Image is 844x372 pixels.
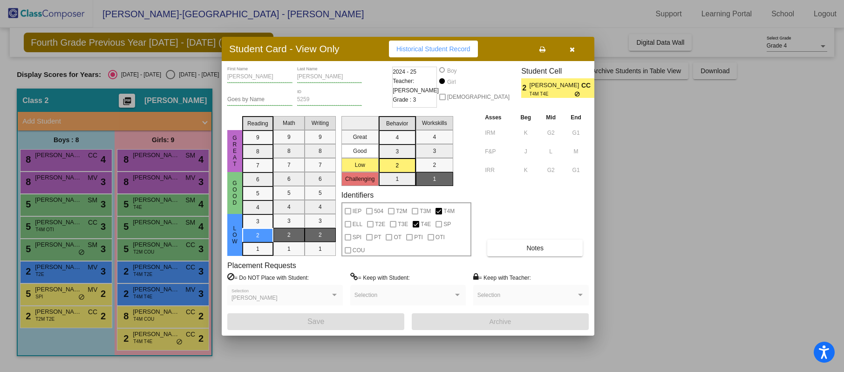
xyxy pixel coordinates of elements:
span: Save [307,317,324,325]
span: T3M [420,206,431,217]
span: COU [353,245,365,256]
button: Notes [487,240,583,256]
span: T3E [398,219,408,230]
input: assessment [485,126,510,140]
input: assessment [485,163,510,177]
span: 2 [521,83,529,94]
span: T4E [421,219,431,230]
span: Low [231,225,239,245]
input: Enter ID [297,96,362,103]
span: IEP [353,206,361,217]
span: OTI [436,232,445,243]
button: Archive [412,313,589,330]
label: Placement Requests [227,261,296,270]
span: PT [374,232,381,243]
span: Archive [490,318,511,325]
span: PTI [414,232,423,243]
div: Boy [447,67,457,75]
th: Beg [513,112,538,123]
span: Good [231,180,239,206]
span: Teacher: [PERSON_NAME] [393,76,439,95]
label: = Do NOT Place with Student: [227,273,309,282]
span: 2024 - 25 [393,67,416,76]
span: T2E [375,219,385,230]
input: assessment [485,145,510,158]
span: Grade : 3 [393,95,416,104]
th: Mid [538,112,563,123]
button: Historical Student Record [389,41,478,57]
h3: Student Card - View Only [229,43,340,55]
button: Save [227,313,404,330]
span: T4M T4E [530,90,575,97]
label: Identifiers [341,191,374,200]
label: = Keep with Teacher: [473,273,531,282]
label: = Keep with Student: [350,273,410,282]
span: T4M [443,206,455,217]
th: End [563,112,589,123]
input: goes by name [227,96,293,103]
span: SP [443,219,451,230]
span: [PERSON_NAME] [231,295,278,301]
span: 504 [374,206,383,217]
span: CC [581,81,594,90]
span: Notes [526,244,544,252]
span: T2M [396,206,407,217]
span: [DEMOGRAPHIC_DATA] [447,91,510,103]
span: 2 [594,83,602,94]
span: [PERSON_NAME] [530,81,581,90]
th: Asses [483,112,513,123]
h3: Student Cell [521,67,602,76]
span: SPI [353,232,361,243]
div: Girl [447,78,456,86]
span: OT [394,232,402,243]
span: Historical Student Record [396,45,470,53]
span: Great [231,135,239,167]
span: ELL [353,219,362,230]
